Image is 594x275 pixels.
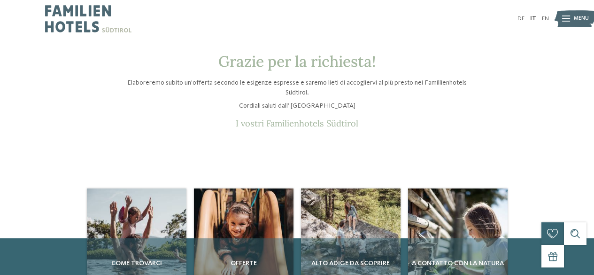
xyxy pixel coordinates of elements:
[119,101,476,110] p: Cordiali saluti dall’ [GEOGRAPHIC_DATA]
[517,16,525,22] a: DE
[218,52,376,71] span: Grazie per la richiesta!
[119,118,476,128] p: I vostri Familienhotels Südtirol
[305,259,397,268] span: Alto Adige da scoprire
[91,259,183,268] span: Come trovarci
[198,259,290,268] span: Offerte
[530,16,536,22] a: IT
[412,259,504,268] span: A contatto con la natura
[574,15,589,23] span: Menu
[542,16,549,22] a: EN
[119,78,476,97] p: Elaboreremo subito un’offerta secondo le esigenze espresse e saremo lieti di accogliervi al più p...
